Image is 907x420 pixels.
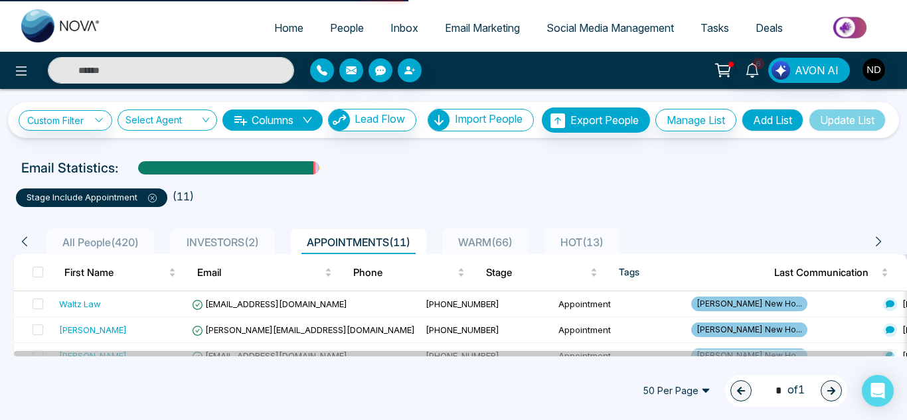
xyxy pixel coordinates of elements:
[701,21,729,35] span: Tasks
[570,113,639,127] span: Export People
[21,158,118,178] p: Email Statistics:
[21,9,101,42] img: Nova CRM Logo
[54,254,187,291] th: First Name
[432,15,533,40] a: Email Marketing
[302,115,313,125] span: down
[173,188,194,204] li: ( 11 )
[301,236,416,249] span: APPOINTMENTS ( 11 )
[774,265,878,281] span: Last Communication
[795,62,839,78] span: AVON AI
[486,265,588,281] span: Stage
[181,236,264,249] span: INVESTORS ( 2 )
[608,254,764,291] th: Tags
[633,380,720,401] span: 50 Per Page
[330,21,364,35] span: People
[736,58,768,81] a: 6
[691,348,807,363] span: [PERSON_NAME] New Ho...
[542,107,650,133] button: Export People
[390,21,418,35] span: Inbox
[222,109,323,131] button: Columnsdown
[343,254,475,291] th: Phone
[355,112,405,125] span: Lead Flow
[187,254,343,291] th: Email
[453,236,518,249] span: WARM ( 66 )
[546,21,674,35] span: Social Media Management
[261,15,317,40] a: Home
[768,382,805,399] span: of 1
[353,265,455,281] span: Phone
[553,317,686,343] td: Appointment
[768,58,850,83] button: AVON AI
[57,236,144,249] span: All People ( 420 )
[742,109,803,131] button: Add List
[756,21,783,35] span: Deals
[752,58,764,70] span: 6
[555,236,609,249] span: HOT ( 13 )
[377,15,432,40] a: Inbox
[64,265,166,281] span: First Name
[862,375,894,407] div: Open Intercom Messenger
[803,13,899,42] img: Market-place.gif
[691,322,807,337] span: [PERSON_NAME] New Ho...
[27,191,157,204] p: stage include Appointment
[809,109,886,131] button: Update List
[317,15,377,40] a: People
[455,112,523,125] span: Import People
[475,254,608,291] th: Stage
[323,109,416,131] a: Lead FlowLead Flow
[426,324,499,335] span: [PHONE_NUMBER]
[553,343,686,369] td: Appointment
[742,15,796,40] a: Deals
[197,265,322,281] span: Email
[59,297,101,311] div: Waltz Law
[426,299,499,309] span: [PHONE_NUMBER]
[59,323,127,336] div: [PERSON_NAME]
[445,21,520,35] span: Email Marketing
[329,109,350,131] img: Lead Flow
[533,15,687,40] a: Social Media Management
[328,109,416,131] button: Lead Flow
[691,297,807,311] span: [PERSON_NAME] New Ho...
[553,291,686,317] td: Appointment
[687,15,742,40] a: Tasks
[192,324,415,335] span: [PERSON_NAME][EMAIL_ADDRESS][DOMAIN_NAME]
[655,109,736,131] button: Manage List
[192,299,347,309] span: [EMAIL_ADDRESS][DOMAIN_NAME]
[19,110,112,131] a: Custom Filter
[772,61,790,80] img: Lead Flow
[274,21,303,35] span: Home
[863,58,885,81] img: User Avatar
[59,349,127,362] div: [PERSON_NAME]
